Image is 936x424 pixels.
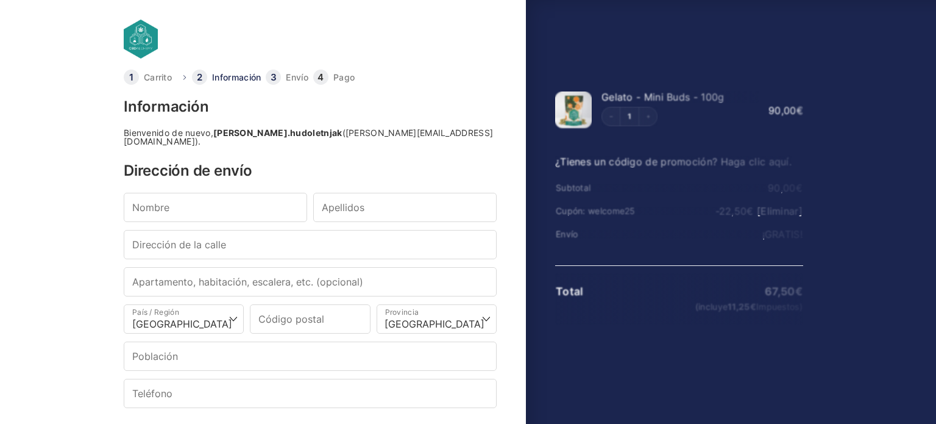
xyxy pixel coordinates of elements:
input: Nombre [124,193,307,222]
input: Teléfono [124,379,497,408]
h3: Dirección de envío [124,163,497,178]
h3: Información [124,99,497,114]
input: Apartamento, habitación, escalera, etc. (opcional) [124,267,497,296]
a: Carrito [144,73,172,82]
input: Población [124,342,497,371]
a: Envío [286,73,308,82]
strong: [PERSON_NAME].hudoletnjak [213,128,342,138]
input: Apellidos [313,193,497,222]
input: Código postal [250,304,370,334]
a: Información [212,73,261,82]
div: Bienvenido de nuevo, ([PERSON_NAME][EMAIL_ADDRESS][DOMAIN_NAME]). [124,129,497,146]
input: Dirección de la calle [124,230,497,259]
a: Pago [333,73,355,82]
